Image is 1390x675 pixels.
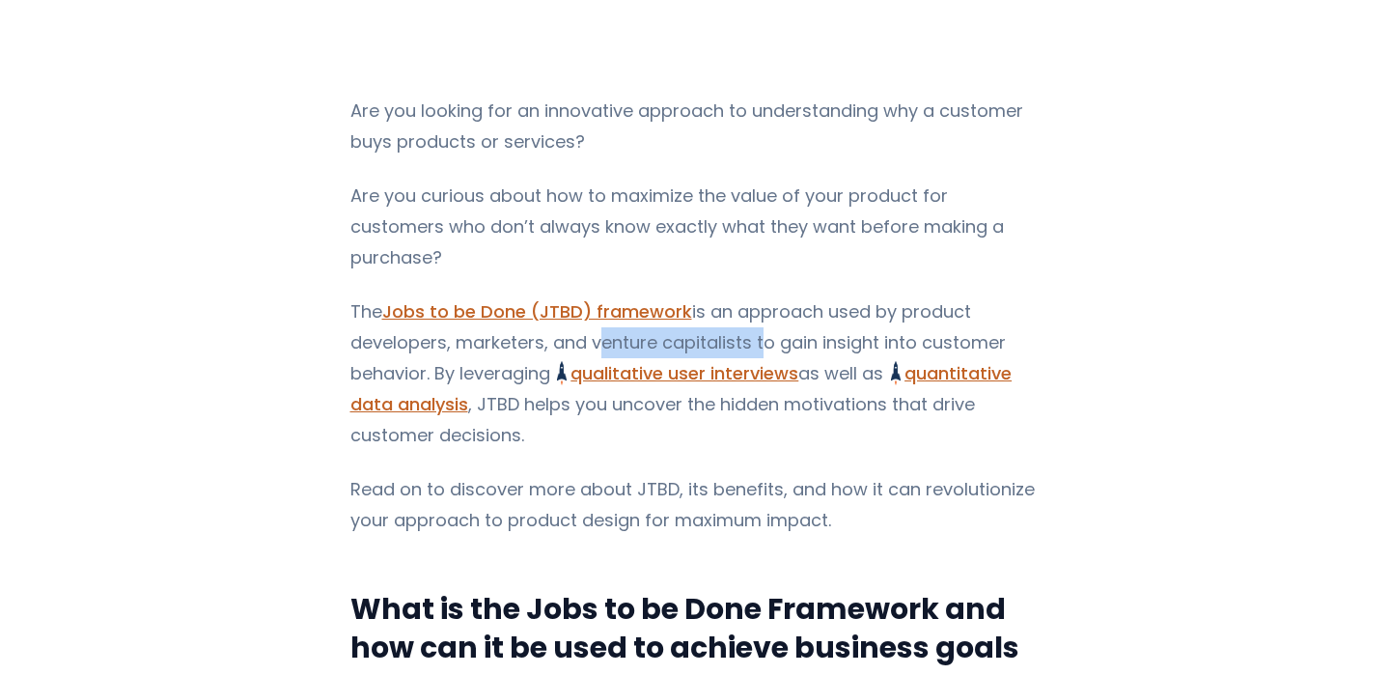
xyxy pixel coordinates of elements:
[382,299,692,323] a: Jobs to be Done (JTBD) framework
[350,590,1041,667] h2: What is the Jobs to be Done Framework and how can it be used to achieve business goals
[350,181,1041,273] p: Are you curious about how to maximize the value of your product for customers who don’t always kn...
[350,96,1041,157] p: Are you looking for an innovative approach to understanding why a customer buys products or servi...
[557,361,798,385] a: qualitative user interviews
[350,474,1041,536] p: Read on to discover more about JTBD, its benefits, and how it can revolutionize your approach to ...
[350,296,1041,451] p: The is an approach used by product developers, marketers, and venture capitalists to gain insight...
